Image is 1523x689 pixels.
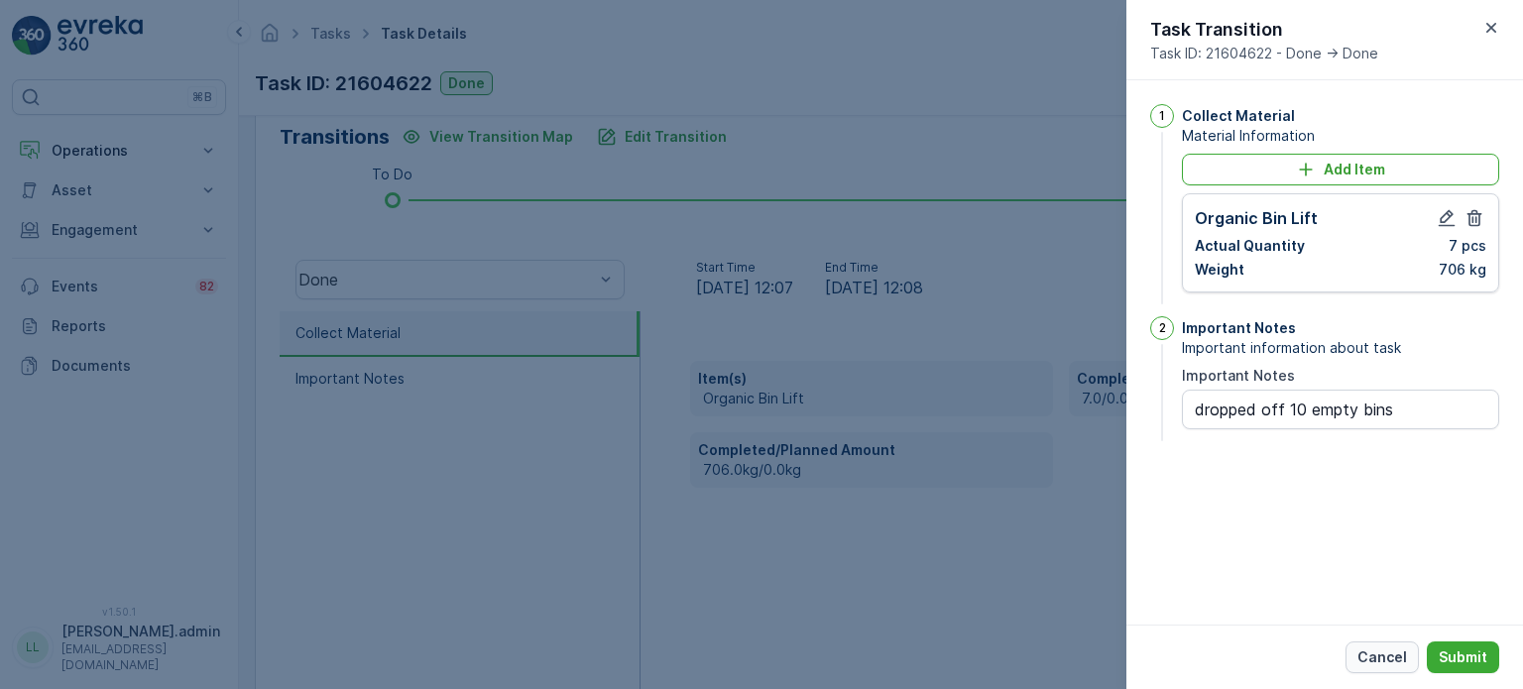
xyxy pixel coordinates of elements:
[1182,106,1295,126] p: Collect Material
[1150,316,1174,340] div: 2
[1346,641,1419,673] button: Cancel
[1182,126,1499,146] span: Material Information
[1182,338,1499,358] span: Important information about task
[1195,206,1318,230] p: Organic Bin Lift
[1150,16,1378,44] p: Task Transition
[1357,647,1407,667] p: Cancel
[1182,318,1296,338] p: Important Notes
[1182,154,1499,185] button: Add Item
[1182,367,1295,384] label: Important Notes
[1427,641,1499,673] button: Submit
[1195,236,1305,256] p: Actual Quantity
[1195,260,1244,280] p: Weight
[1150,104,1174,128] div: 1
[1439,260,1486,280] p: 706 kg
[1449,236,1486,256] p: 7 pcs
[1324,160,1385,179] p: Add Item
[1439,647,1487,667] p: Submit
[1150,44,1378,63] span: Task ID: 21604622 - Done -> Done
